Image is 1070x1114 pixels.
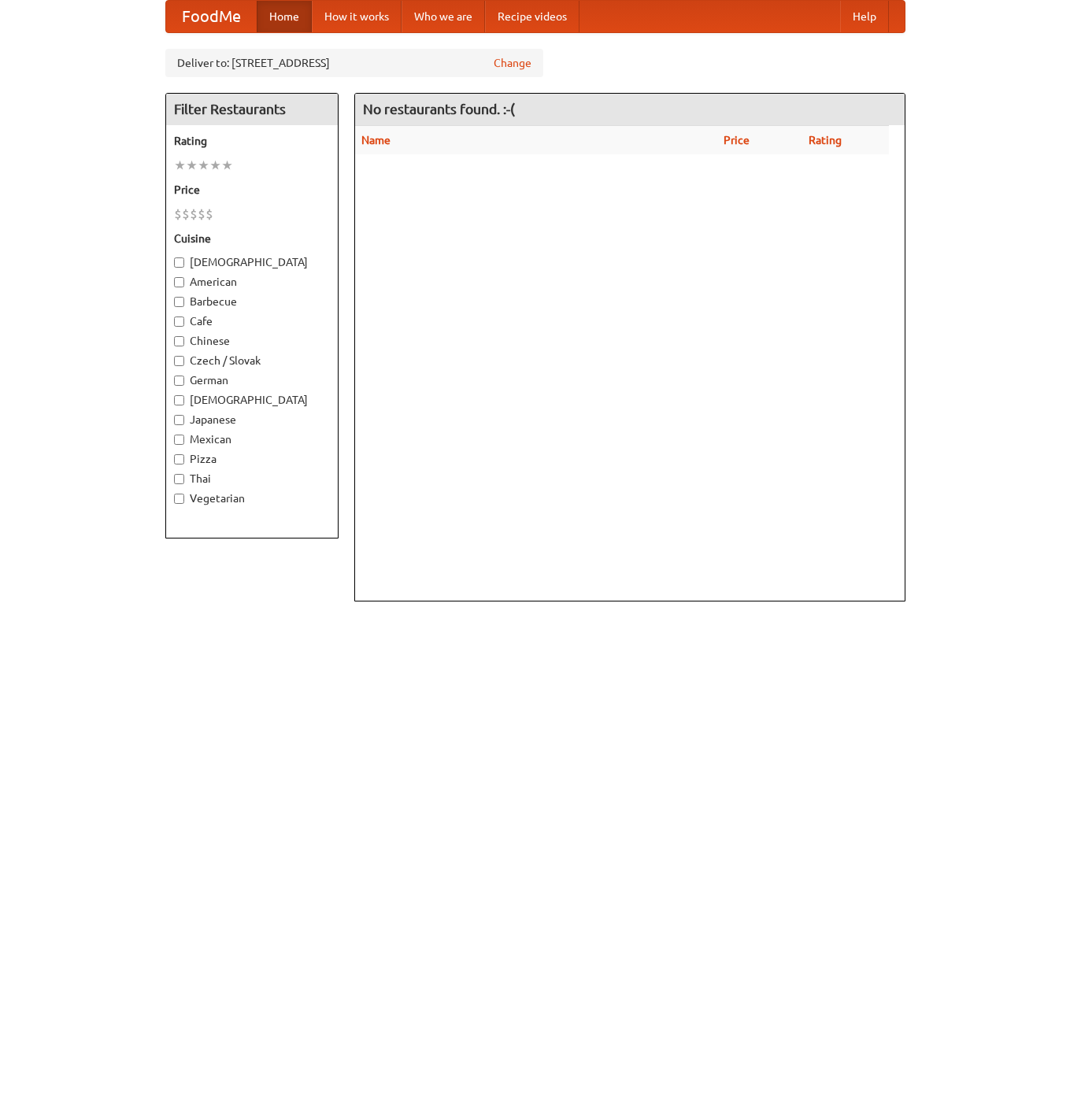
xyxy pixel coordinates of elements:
[361,134,391,146] a: Name
[174,231,330,246] h5: Cuisine
[174,254,330,270] label: [DEMOGRAPHIC_DATA]
[174,294,330,309] label: Barbecue
[174,395,184,405] input: [DEMOGRAPHIC_DATA]
[190,205,198,223] li: $
[174,435,184,445] input: Mexican
[174,431,330,447] label: Mexican
[809,134,842,146] a: Rating
[174,182,330,198] h5: Price
[174,372,330,388] label: German
[257,1,312,32] a: Home
[165,49,543,77] div: Deliver to: [STREET_ADDRESS]
[174,336,184,346] input: Chinese
[174,133,330,149] h5: Rating
[174,274,330,290] label: American
[174,412,330,427] label: Japanese
[174,353,330,368] label: Czech / Slovak
[174,356,184,366] input: Czech / Slovak
[174,313,330,329] label: Cafe
[209,157,221,174] li: ★
[174,257,184,268] input: [DEMOGRAPHIC_DATA]
[174,471,330,487] label: Thai
[174,392,330,408] label: [DEMOGRAPHIC_DATA]
[174,157,186,174] li: ★
[174,376,184,386] input: German
[198,205,205,223] li: $
[198,157,209,174] li: ★
[494,55,531,71] a: Change
[166,94,338,125] h4: Filter Restaurants
[485,1,579,32] a: Recipe videos
[174,415,184,425] input: Japanese
[221,157,233,174] li: ★
[205,205,213,223] li: $
[174,316,184,327] input: Cafe
[166,1,257,32] a: FoodMe
[312,1,402,32] a: How it works
[174,454,184,464] input: Pizza
[174,494,184,504] input: Vegetarian
[724,134,750,146] a: Price
[174,277,184,287] input: American
[174,474,184,484] input: Thai
[363,102,515,117] ng-pluralize: No restaurants found. :-(
[174,333,330,349] label: Chinese
[186,157,198,174] li: ★
[174,297,184,307] input: Barbecue
[174,451,330,467] label: Pizza
[402,1,485,32] a: Who we are
[182,205,190,223] li: $
[840,1,889,32] a: Help
[174,205,182,223] li: $
[174,490,330,506] label: Vegetarian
